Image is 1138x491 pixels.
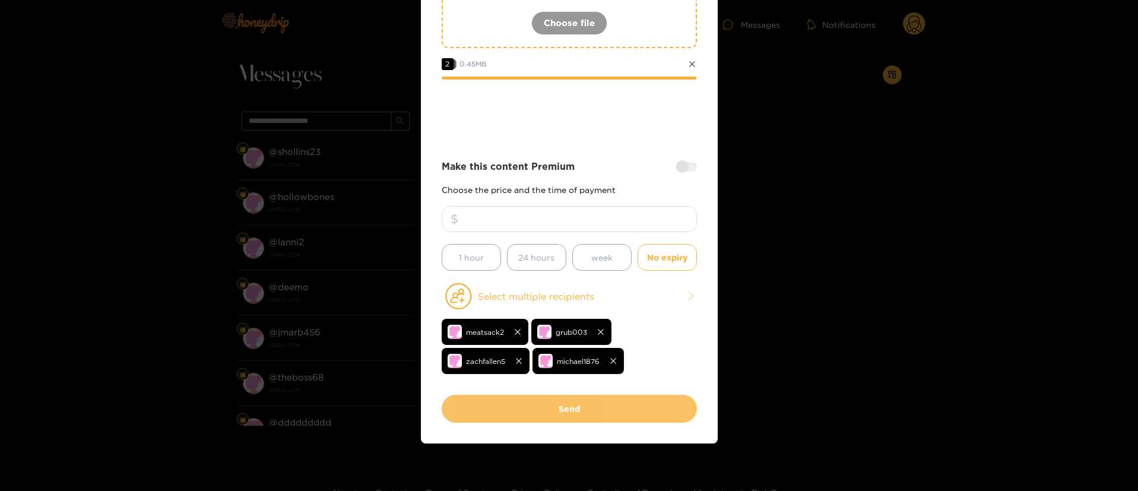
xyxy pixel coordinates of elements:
button: No expiry [638,244,697,271]
img: no-avatar.png [537,325,551,339]
span: 24 hours [518,251,554,264]
span: grub003 [556,325,587,339]
img: no-avatar.png [538,354,553,368]
button: Choose file [531,11,607,35]
span: zachfallen5 [466,354,505,368]
img: no-avatar.png [448,354,462,368]
button: 24 hours [507,244,566,271]
span: week [591,251,613,264]
strong: Make this content Premium [442,160,575,173]
span: meatsack2 [466,325,504,339]
span: 0.45 MB [459,60,487,68]
span: 2 [442,58,454,70]
span: No expiry [647,251,687,264]
span: 1 hour [459,251,484,264]
p: Choose the price and the time of payment [442,185,697,194]
img: no-avatar.png [448,325,462,339]
button: 1 hour [442,244,501,271]
span: michael1876 [557,354,600,368]
button: Send [442,395,697,423]
button: Select multiple recipients [442,283,697,310]
button: week [572,244,632,271]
